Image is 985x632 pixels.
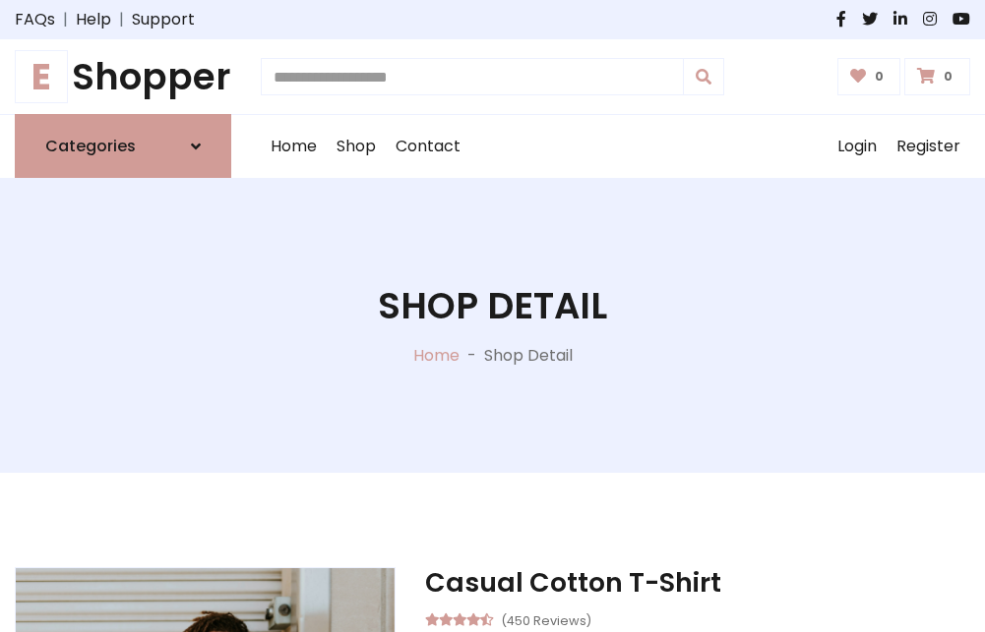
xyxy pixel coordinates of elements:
span: E [15,50,68,103]
span: 0 [939,68,957,86]
p: Shop Detail [484,344,573,368]
a: FAQs [15,8,55,31]
a: Shop [327,115,386,178]
small: (450 Reviews) [501,607,591,631]
a: 0 [837,58,901,95]
h1: Shop Detail [378,284,607,327]
a: Support [132,8,195,31]
a: Home [413,344,460,367]
a: Login [828,115,887,178]
a: Help [76,8,111,31]
a: 0 [904,58,970,95]
a: Home [261,115,327,178]
span: | [55,8,76,31]
p: - [460,344,484,368]
span: | [111,8,132,31]
a: Categories [15,114,231,178]
a: Register [887,115,970,178]
h6: Categories [45,137,136,155]
a: EShopper [15,55,231,98]
h3: Casual Cotton T-Shirt [425,567,970,599]
a: Contact [386,115,470,178]
h1: Shopper [15,55,231,98]
span: 0 [870,68,889,86]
